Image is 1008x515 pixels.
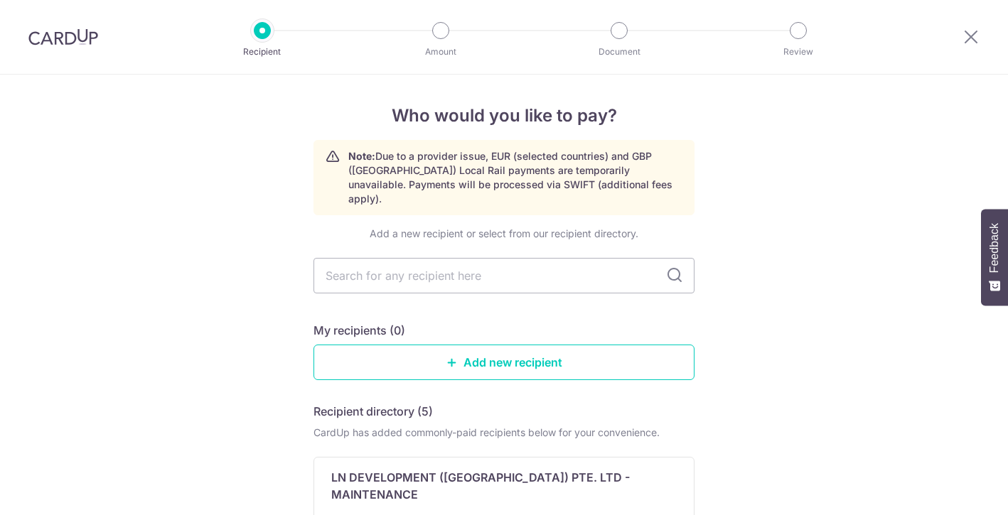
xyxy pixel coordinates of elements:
[988,223,1001,273] span: Feedback
[313,227,695,241] div: Add a new recipient or select from our recipient directory.
[313,322,405,339] h5: My recipients (0)
[746,45,851,59] p: Review
[348,149,682,206] p: Due to a provider issue, EUR (selected countries) and GBP ([GEOGRAPHIC_DATA]) Local Rail payments...
[981,209,1008,305] button: Feedback - Show survey
[210,45,315,59] p: Recipient
[313,258,695,293] input: Search for any recipient here
[28,28,98,45] img: CardUp
[388,45,493,59] p: Amount
[313,103,695,129] h4: Who would you like to pay?
[313,425,695,440] div: CardUp has added commonly-paid recipients below for your convenience.
[313,345,695,380] a: Add new recipient
[313,403,433,420] h5: Recipient directory (5)
[348,150,375,162] strong: Note:
[331,469,660,503] p: LN DEVELOPMENT ([GEOGRAPHIC_DATA]) PTE. LTD - MAINTENANCE
[567,45,672,59] p: Document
